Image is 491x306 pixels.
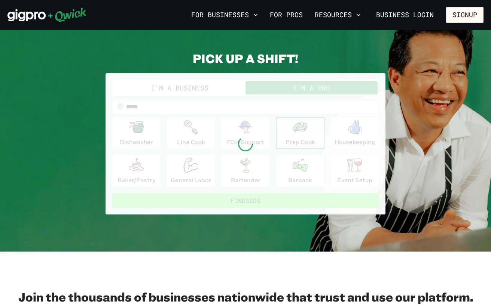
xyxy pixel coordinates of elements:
h2: Join the thousands of businesses nationwide that trust and use our platform. [7,289,484,304]
button: For Businesses [188,9,261,21]
a: For Pros [267,9,306,21]
a: Business Login [370,7,440,23]
h2: PICK UP A SHIFT! [106,51,385,66]
button: Signup [446,7,484,23]
button: Resources [312,9,364,21]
